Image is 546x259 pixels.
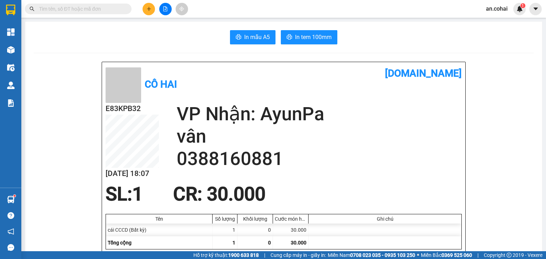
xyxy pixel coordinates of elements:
[7,99,15,107] img: solution-icon
[179,6,184,11] span: aim
[310,216,460,222] div: Ghi chú
[236,34,241,41] span: printer
[350,252,415,258] strong: 0708 023 035 - 0935 103 250
[193,251,259,259] span: Hỗ trợ kỹ thuật:
[228,252,259,258] strong: 1900 633 818
[441,252,472,258] strong: 0369 525 060
[39,5,123,13] input: Tìm tên, số ĐT hoặc mã đơn
[177,148,462,170] h2: 0388160881
[281,30,337,44] button: printerIn tem 100mm
[177,103,462,125] h2: VP Nhận: AyunPa
[271,251,326,259] span: Cung cấp máy in - giấy in:
[7,196,15,203] img: warehouse-icon
[275,216,306,222] div: Cước món hàng
[176,3,188,15] button: aim
[291,240,306,246] span: 30.000
[214,216,235,222] div: Số lượng
[507,253,512,258] span: copyright
[477,251,478,259] span: |
[417,254,419,257] span: ⚪️
[7,212,14,219] span: question-circle
[328,251,415,259] span: Miền Nam
[7,228,14,235] span: notification
[516,6,523,12] img: icon-new-feature
[177,125,462,148] h2: vân
[159,3,172,15] button: file-add
[239,216,271,222] div: Khối lượng
[30,6,34,11] span: search
[7,28,15,36] img: dashboard-icon
[143,3,155,15] button: plus
[106,168,159,180] h2: [DATE] 18:07
[521,3,524,8] span: 1
[295,33,332,42] span: In tem 100mm
[230,30,275,44] button: printerIn mẫu A5
[213,224,237,236] div: 1
[273,224,309,236] div: 30.000
[232,240,235,246] span: 1
[529,3,542,15] button: caret-down
[108,240,132,246] span: Tổng cộng
[268,240,271,246] span: 0
[108,216,210,222] div: Tên
[532,6,539,12] span: caret-down
[7,82,15,89] img: warehouse-icon
[6,5,15,15] img: logo-vxr
[480,4,513,13] span: an.cohai
[106,224,213,236] div: cái CCCD (Bất kỳ)
[244,33,270,42] span: In mẫu A5
[287,34,292,41] span: printer
[145,78,177,90] b: Cô Hai
[7,46,15,54] img: warehouse-icon
[146,6,151,11] span: plus
[132,183,143,205] span: 1
[163,6,168,11] span: file-add
[14,195,16,197] sup: 1
[7,64,15,71] img: warehouse-icon
[237,224,273,236] div: 0
[520,3,525,8] sup: 1
[7,244,14,251] span: message
[173,183,266,205] span: CR : 30.000
[106,103,159,115] h2: E83KPB32
[385,67,462,79] b: [DOMAIN_NAME]
[264,251,265,259] span: |
[421,251,472,259] span: Miền Bắc
[106,183,132,205] span: SL:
